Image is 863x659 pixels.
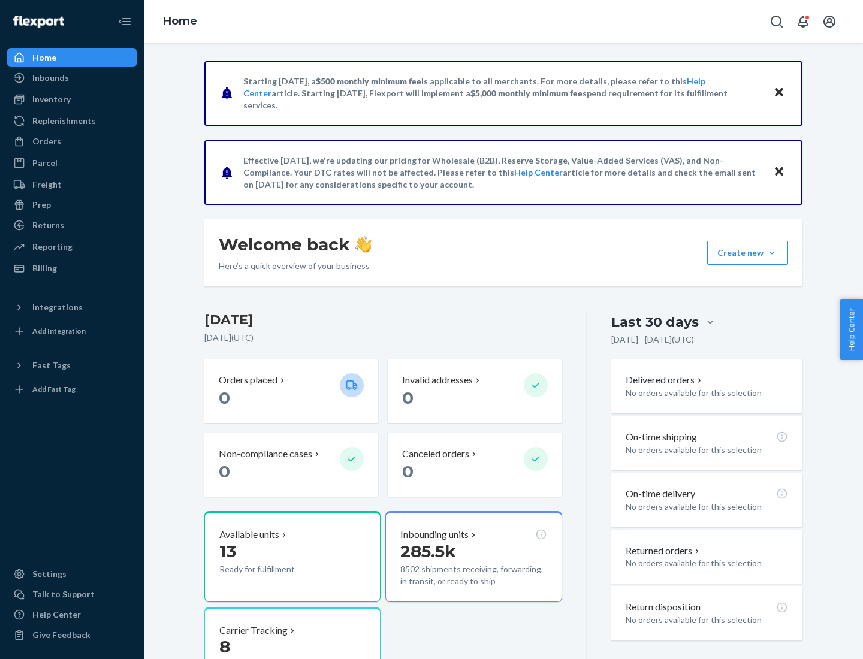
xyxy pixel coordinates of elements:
[219,373,277,387] p: Orders placed
[32,115,96,127] div: Replenishments
[7,111,137,131] a: Replenishments
[7,380,137,399] a: Add Fast Tag
[7,153,137,173] a: Parcel
[32,359,71,371] div: Fast Tags
[611,313,699,331] div: Last 30 days
[771,84,787,102] button: Close
[32,157,58,169] div: Parcel
[611,334,694,346] p: [DATE] - [DATE] ( UTC )
[626,373,704,387] button: Delivered orders
[626,614,788,626] p: No orders available for this selection
[385,511,562,602] button: Inbounding units285.5k8502 shipments receiving, forwarding, in transit, or ready to ship
[7,322,137,341] a: Add Integration
[7,564,137,584] a: Settings
[626,444,788,456] p: No orders available for this selection
[765,10,789,34] button: Open Search Box
[7,605,137,624] a: Help Center
[7,356,137,375] button: Fast Tags
[470,88,583,98] span: $5,000 monthly minimum fee
[7,298,137,317] button: Integrations
[626,487,695,501] p: On-time delivery
[316,76,421,86] span: $500 monthly minimum fee
[163,14,197,28] a: Home
[204,433,378,497] button: Non-compliance cases 0
[626,387,788,399] p: No orders available for this selection
[7,48,137,67] a: Home
[707,241,788,265] button: Create new
[626,501,788,513] p: No orders available for this selection
[219,624,288,637] p: Carrier Tracking
[32,241,73,253] div: Reporting
[32,52,56,64] div: Home
[204,359,378,423] button: Orders placed 0
[7,68,137,87] a: Inbounds
[32,384,76,394] div: Add Fast Tag
[204,332,562,344] p: [DATE] ( UTC )
[514,167,563,177] a: Help Center
[626,600,701,614] p: Return disposition
[771,164,787,181] button: Close
[402,388,414,408] span: 0
[32,93,71,105] div: Inventory
[32,179,62,191] div: Freight
[402,461,414,482] span: 0
[7,175,137,194] a: Freight
[219,528,279,542] p: Available units
[32,262,57,274] div: Billing
[791,10,815,34] button: Open notifications
[400,528,469,542] p: Inbounding units
[626,557,788,569] p: No orders available for this selection
[219,461,230,482] span: 0
[204,310,562,329] h3: [DATE]
[32,629,90,641] div: Give Feedback
[32,326,86,336] div: Add Integration
[113,10,137,34] button: Close Navigation
[32,301,83,313] div: Integrations
[7,625,137,645] button: Give Feedback
[219,636,230,657] span: 8
[32,72,69,84] div: Inbounds
[32,219,64,231] div: Returns
[7,132,137,151] a: Orders
[7,237,137,256] a: Reporting
[13,16,64,28] img: Flexport logo
[153,4,207,39] ol: breadcrumbs
[219,260,372,272] p: Here’s a quick overview of your business
[32,609,81,621] div: Help Center
[219,388,230,408] span: 0
[243,155,762,191] p: Effective [DATE], we're updating our pricing for Wholesale (B2B), Reserve Storage, Value-Added Se...
[243,75,762,111] p: Starting [DATE], a is applicable to all merchants. For more details, please refer to this article...
[32,135,61,147] div: Orders
[400,563,547,587] p: 8502 shipments receiving, forwarding, in transit, or ready to ship
[32,588,95,600] div: Talk to Support
[219,563,330,575] p: Ready for fulfillment
[7,216,137,235] a: Returns
[388,359,562,423] button: Invalid addresses 0
[32,199,51,211] div: Prep
[355,236,372,253] img: hand-wave emoji
[32,568,67,580] div: Settings
[402,373,473,387] p: Invalid addresses
[402,447,469,461] p: Canceled orders
[7,585,137,604] a: Talk to Support
[388,433,562,497] button: Canceled orders 0
[7,90,137,109] a: Inventory
[817,10,841,34] button: Open account menu
[7,195,137,214] a: Prep
[626,430,697,444] p: On-time shipping
[219,447,312,461] p: Non-compliance cases
[840,299,863,360] button: Help Center
[219,541,236,561] span: 13
[7,259,137,278] a: Billing
[626,544,702,558] button: Returned orders
[219,234,372,255] h1: Welcome back
[400,541,456,561] span: 285.5k
[204,511,381,602] button: Available units13Ready for fulfillment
